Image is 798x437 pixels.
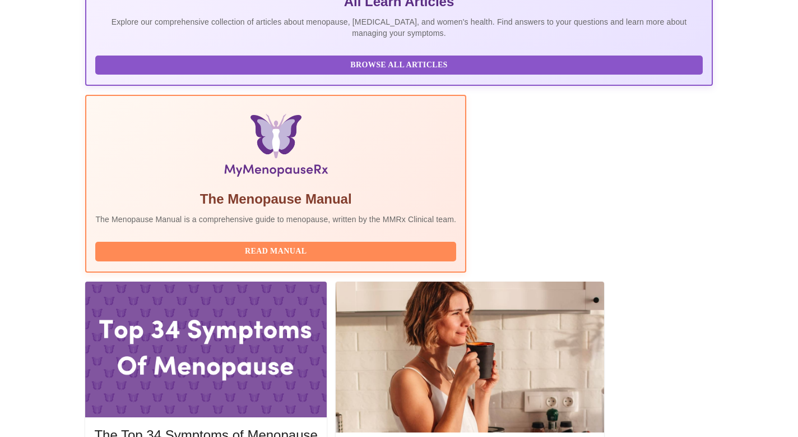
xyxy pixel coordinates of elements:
img: Menopause Manual [153,114,399,181]
button: Browse All Articles [95,56,702,75]
p: Explore our comprehensive collection of articles about menopause, [MEDICAL_DATA], and women's hea... [95,16,702,39]
p: The Menopause Manual is a comprehensive guide to menopause, written by the MMRx Clinical team. [95,214,456,225]
h5: The Menopause Manual [95,190,456,208]
a: Read Manual [95,246,459,255]
button: Read Manual [95,242,456,261]
a: Browse All Articles [95,59,705,69]
span: Read Manual [106,245,445,259]
span: Browse All Articles [106,58,691,72]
